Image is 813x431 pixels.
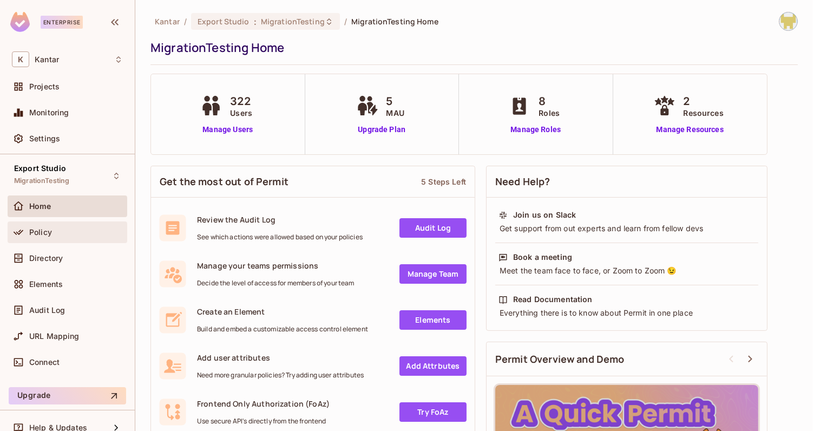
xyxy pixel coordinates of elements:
img: SReyMgAAAABJRU5ErkJggg== [10,12,30,32]
div: MigrationTesting Home [150,40,792,56]
div: Read Documentation [513,294,593,305]
span: Monitoring [29,108,69,117]
span: Create an Element [197,306,368,317]
span: 2 [684,93,724,109]
span: MAU [386,107,404,119]
span: MigrationTesting [261,16,325,27]
button: Upgrade [9,387,126,404]
a: Manage Roles [506,124,565,135]
div: 5 Steps Left [421,177,466,187]
span: Need more granular policies? Try adding user attributes [197,371,364,380]
div: Enterprise [41,16,83,29]
span: Users [230,107,252,119]
a: Audit Log [399,218,467,238]
span: Settings [29,134,60,143]
span: Home [29,202,51,211]
span: Elements [29,280,63,289]
span: 8 [539,93,560,109]
span: Export Studio [14,164,66,173]
span: Workspace: Kantar [35,55,59,64]
span: Need Help? [495,175,550,188]
span: Get the most out of Permit [160,175,289,188]
span: 5 [386,93,404,109]
div: Get support from out experts and learn from fellow devs [499,223,755,234]
span: 322 [230,93,252,109]
div: Book a meeting [513,252,572,263]
span: Directory [29,254,63,263]
span: Frontend Only Authorization (FoAz) [197,399,330,409]
span: : [253,17,257,26]
span: Projects [29,82,60,91]
a: Manage Resources [651,124,729,135]
span: Use secure API's directly from the frontend [197,417,330,426]
span: K [12,51,29,67]
span: Policy [29,228,52,237]
div: Meet the team face to face, or Zoom to Zoom 😉 [499,265,755,276]
a: Elements [399,310,467,330]
span: Review the Audit Log [197,214,363,225]
span: Roles [539,107,560,119]
img: Girishankar.VP@kantar.com [779,12,797,30]
span: Decide the level of access for members of your team [197,279,355,288]
li: / [184,16,187,27]
span: See which actions were allowed based on your policies [197,233,363,241]
span: MigrationTesting [14,177,69,185]
a: Try FoAz [399,402,467,422]
a: Add Attrbutes [399,356,467,376]
div: Join us on Slack [513,210,576,220]
li: / [344,16,347,27]
span: Permit Overview and Demo [495,352,625,366]
span: MigrationTesting Home [351,16,438,27]
span: Export Studio [198,16,250,27]
span: Audit Log [29,306,65,315]
div: Everything there is to know about Permit in one place [499,308,755,318]
span: Resources [684,107,724,119]
span: Build and embed a customizable access control element [197,325,368,334]
span: Connect [29,358,60,367]
a: Manage Users [198,124,258,135]
span: Manage your teams permissions [197,260,355,271]
a: Upgrade Plan [354,124,410,135]
span: Add user attributes [197,352,364,363]
span: URL Mapping [29,332,80,341]
span: the active workspace [155,16,180,27]
a: Manage Team [399,264,467,284]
